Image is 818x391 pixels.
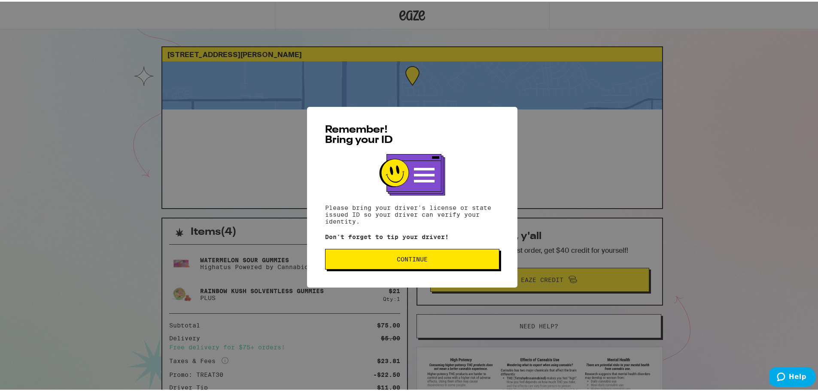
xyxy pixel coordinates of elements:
[325,232,499,239] p: Don't forget to tip your driver!
[769,365,816,387] iframe: Opens a widget where you can find more information
[397,255,428,261] span: Continue
[325,123,393,144] span: Remember! Bring your ID
[325,203,499,223] p: Please bring your driver's license or state issued ID so your driver can verify your identity.
[325,247,499,268] button: Continue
